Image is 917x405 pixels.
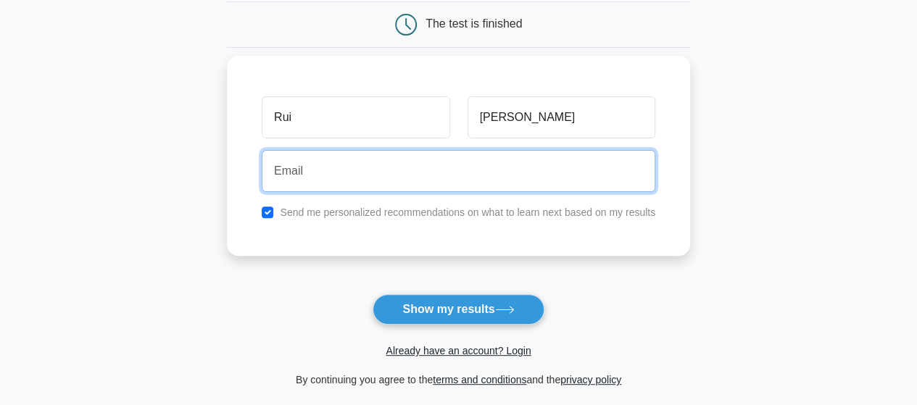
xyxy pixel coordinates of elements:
[560,374,621,385] a: privacy policy
[433,374,526,385] a: terms and conditions
[426,17,522,30] div: The test is finished
[218,371,699,388] div: By continuing you agree to the and the
[373,294,544,325] button: Show my results
[468,96,655,138] input: Last name
[280,206,655,218] label: Send me personalized recommendations on what to learn next based on my results
[262,96,449,138] input: First name
[386,345,531,356] a: Already have an account? Login
[262,150,655,192] input: Email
